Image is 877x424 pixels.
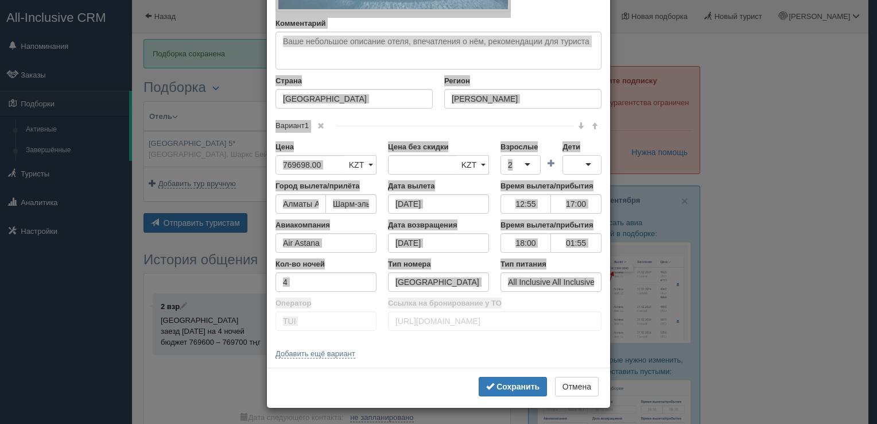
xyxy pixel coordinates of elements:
label: Комментарий [275,18,602,29]
label: Тип номера [388,259,489,269]
label: Цена [275,141,377,152]
span: Вариант [275,121,336,130]
label: Цена без скидки [388,141,489,152]
label: Взрослые [500,141,541,152]
a: KZT [456,155,489,175]
b: Сохранить [496,382,540,391]
label: Дети [562,141,602,152]
label: Дата вылета [388,180,489,191]
label: Страна [275,75,433,86]
label: Время вылета/прибытия [500,180,602,191]
span: KZT [461,160,476,169]
label: Город вылета/прилёта [275,180,377,191]
label: Кол-во ночей [275,259,377,269]
a: KZT [344,155,377,175]
label: Авиакомпания [275,219,377,230]
a: Добавить ещё вариант [275,349,355,359]
label: Время вылета/прибытия [500,219,602,230]
label: Оператор [275,298,377,309]
label: Тип питания [500,259,602,269]
span: KZT [349,160,364,169]
button: Сохранить [479,377,547,396]
span: 1 [305,121,309,130]
button: Отмена [555,377,599,396]
label: Дата возвращения [388,219,489,230]
div: 2 [508,159,513,171]
label: Регион [444,75,602,86]
label: Ссылка на бронирование у ТО [388,298,602,309]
